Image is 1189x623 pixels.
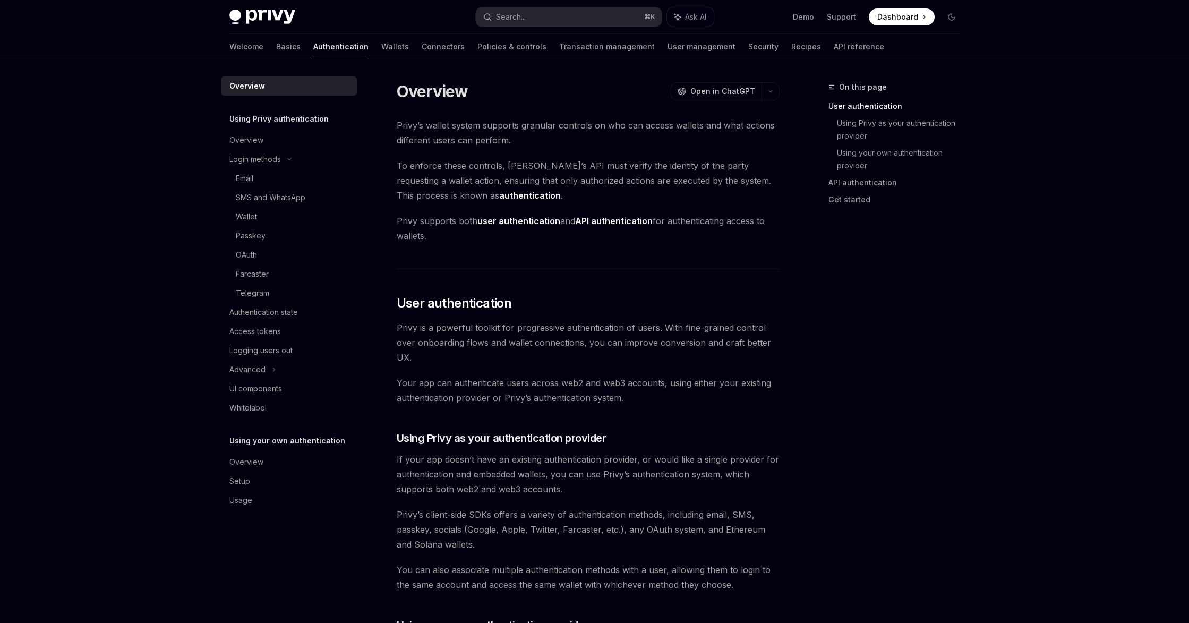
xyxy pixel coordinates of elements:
div: Farcaster [236,268,269,280]
a: Overview [221,453,357,472]
div: Passkey [236,229,266,242]
a: Basics [276,34,301,59]
div: Whitelabel [229,402,267,414]
div: Overview [229,456,263,468]
a: Dashboard [869,8,935,25]
a: Get started [828,191,969,208]
span: Ask AI [685,12,706,22]
div: Access tokens [229,325,281,338]
span: ⌘ K [644,13,655,21]
span: User authentication [397,295,512,312]
span: If your app doesn’t have an existing authentication provider, or would like a single provider for... [397,452,780,497]
div: OAuth [236,249,257,261]
div: Telegram [236,287,269,300]
a: Overview [221,76,357,96]
button: Search...⌘K [476,7,662,27]
a: Authentication state [221,303,357,322]
a: Security [748,34,779,59]
a: Policies & controls [477,34,546,59]
a: Setup [221,472,357,491]
a: Support [827,12,856,22]
a: Transaction management [559,34,655,59]
a: API authentication [828,174,969,191]
div: Search... [496,11,526,23]
a: Wallet [221,207,357,226]
div: Logging users out [229,344,293,357]
div: Advanced [229,363,266,376]
span: On this page [839,81,887,93]
span: Open in ChatGPT [690,86,755,97]
span: Privy’s client-side SDKs offers a variety of authentication methods, including email, SMS, passke... [397,507,780,552]
span: To enforce these controls, [PERSON_NAME]’s API must verify the identity of the party requesting a... [397,158,780,203]
div: Authentication state [229,306,298,319]
img: dark logo [229,10,295,24]
a: Using your own authentication provider [837,144,969,174]
div: Overview [229,134,263,147]
h5: Using Privy authentication [229,113,329,125]
span: Privy’s wallet system supports granular controls on who can access wallets and what actions diffe... [397,118,780,148]
div: Overview [229,80,265,92]
a: Wallets [381,34,409,59]
button: Open in ChatGPT [671,82,762,100]
div: Login methods [229,153,281,166]
a: Using Privy as your authentication provider [837,115,969,144]
div: Wallet [236,210,257,223]
a: Recipes [791,34,821,59]
button: Ask AI [667,7,714,27]
a: Usage [221,491,357,510]
div: Usage [229,494,252,507]
h5: Using your own authentication [229,434,345,447]
div: SMS and WhatsApp [236,191,305,204]
a: Connectors [422,34,465,59]
span: Dashboard [877,12,918,22]
a: Authentication [313,34,369,59]
a: Logging users out [221,341,357,360]
a: UI components [221,379,357,398]
span: Privy is a powerful toolkit for progressive authentication of users. With fine-grained control ov... [397,320,780,365]
a: OAuth [221,245,357,264]
a: User management [668,34,735,59]
a: Passkey [221,226,357,245]
span: Your app can authenticate users across web2 and web3 accounts, using either your existing authent... [397,375,780,405]
a: API reference [834,34,884,59]
a: Welcome [229,34,263,59]
a: Demo [793,12,814,22]
a: SMS and WhatsApp [221,188,357,207]
div: UI components [229,382,282,395]
div: Setup [229,475,250,488]
a: Whitelabel [221,398,357,417]
strong: user authentication [477,216,560,226]
span: Privy supports both and for authenticating access to wallets. [397,214,780,243]
a: Telegram [221,284,357,303]
a: Access tokens [221,322,357,341]
strong: authentication [499,190,561,201]
a: Email [221,169,357,188]
a: User authentication [828,98,969,115]
div: Email [236,172,253,185]
h1: Overview [397,82,468,101]
span: Using Privy as your authentication provider [397,431,606,446]
strong: API authentication [575,216,653,226]
span: You can also associate multiple authentication methods with a user, allowing them to login to the... [397,562,780,592]
button: Toggle dark mode [943,8,960,25]
a: Farcaster [221,264,357,284]
a: Overview [221,131,357,150]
